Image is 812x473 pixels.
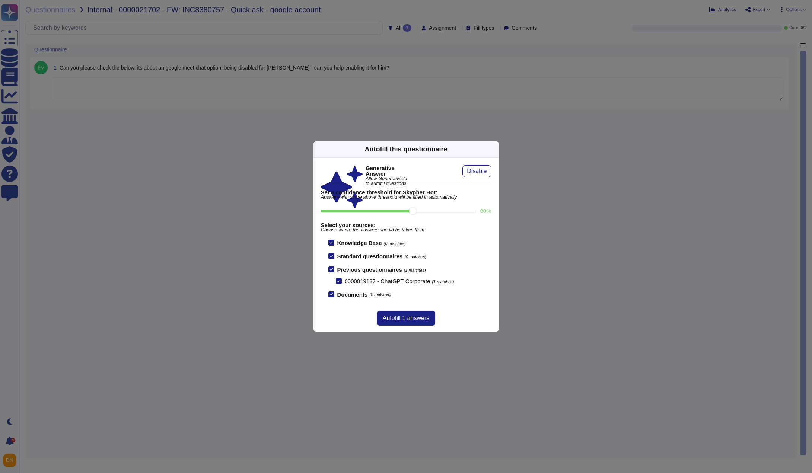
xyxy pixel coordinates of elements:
[337,240,382,246] b: Knowledge Base
[383,315,429,321] span: Autofill 1 answers
[321,195,491,200] span: Answers with score above threshold will be filled in automatically
[364,144,447,154] div: Autofill this questionnaire
[462,165,491,177] button: Disable
[345,278,430,284] span: 0000019137 - ChatGPT Corporate
[366,176,408,186] span: Allow Generative AI to autofill questions
[321,222,491,228] b: Select your sources:
[337,253,403,259] b: Standard questionnaires
[321,189,491,195] b: Set a confidence threshold for Skypher Bot:
[432,279,454,284] span: (1 matches)
[480,208,491,214] label: 80 %
[321,228,491,233] span: Choose where the answers should be taken from
[384,241,406,246] span: (0 matches)
[404,268,426,272] span: (1 matches)
[467,168,487,174] span: Disable
[377,311,435,326] button: Autofill 1 answers
[337,292,368,297] b: Documents
[369,293,391,297] span: (0 matches)
[366,165,408,176] b: Generative Answer
[337,266,402,273] b: Previous questionnaires
[404,255,426,259] span: (0 matches)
